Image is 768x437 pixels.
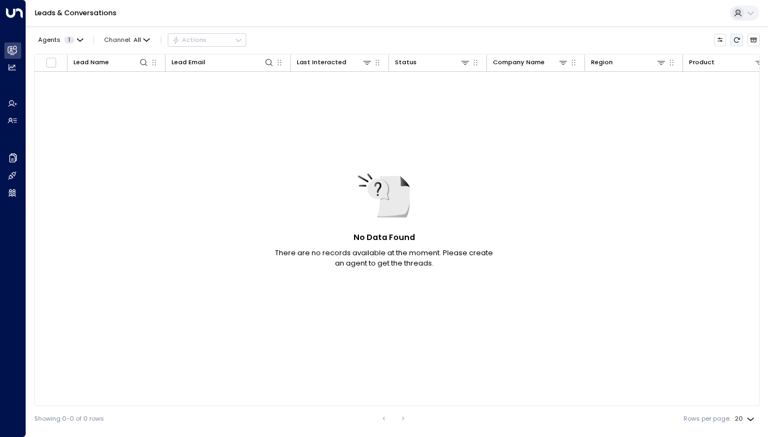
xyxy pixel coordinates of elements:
[714,34,727,46] button: Customize
[168,33,246,46] div: Button group with a nested menu
[689,57,715,67] div: Product
[297,57,372,67] div: Last Interacted
[353,232,415,244] h5: No Data Found
[38,37,60,43] span: Agents
[275,248,493,268] p: There are no records available at the moment. Please create an agent to get the threads.
[101,34,154,46] span: Channel:
[133,36,141,44] span: All
[747,34,760,46] button: Archived Leads
[64,36,75,44] span: 1
[35,8,117,17] a: Leads & Conversations
[591,57,666,67] div: Region
[172,57,205,67] div: Lead Email
[34,34,86,46] button: Agents1
[74,57,109,67] div: Lead Name
[493,57,568,67] div: Company Name
[395,57,470,67] div: Status
[297,57,346,67] div: Last Interacted
[395,57,417,67] div: Status
[101,34,154,46] button: Channel:All
[172,36,206,44] div: Actions
[689,57,764,67] div: Product
[735,412,757,426] div: 20
[591,57,613,67] div: Region
[730,34,743,46] span: Refresh
[168,33,246,46] button: Actions
[172,57,274,67] div: Lead Email
[377,412,411,425] nav: pagination navigation
[34,414,104,423] div: Showing 0-0 of 0 rows
[684,414,730,423] label: Rows per page:
[46,57,57,68] span: Toggle select all
[493,57,545,67] div: Company Name
[74,57,149,67] div: Lead Name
